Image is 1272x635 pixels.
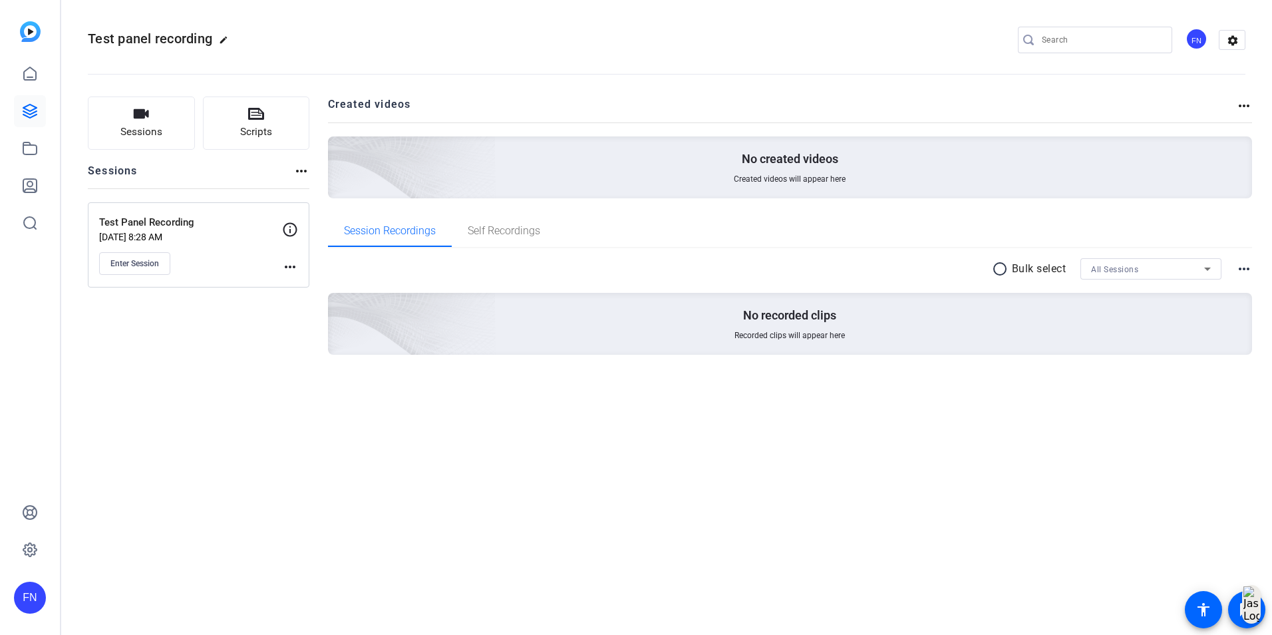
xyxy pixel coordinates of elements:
[99,232,282,242] p: [DATE] 8:28 AM
[88,97,195,150] button: Sessions
[99,215,282,230] p: Test Panel Recording
[1042,32,1162,48] input: Search
[743,308,836,323] p: No recorded clips
[219,35,235,51] mat-icon: edit
[14,582,46,614] div: FN
[179,5,496,294] img: Creted videos background
[1236,98,1252,114] mat-icon: more_horiz
[734,330,845,341] span: Recorded clips will appear here
[203,97,310,150] button: Scripts
[293,163,309,179] mat-icon: more_horiz
[992,261,1012,277] mat-icon: radio_button_unchecked
[282,259,298,275] mat-icon: more_horiz
[120,124,162,140] span: Sessions
[20,21,41,42] img: blue-gradient.svg
[1012,261,1066,277] p: Bulk select
[240,124,272,140] span: Scripts
[1239,602,1255,618] mat-icon: message
[468,226,540,236] span: Self Recordings
[88,163,138,188] h2: Sessions
[1186,28,1207,50] div: FN
[734,174,846,184] span: Created videos will appear here
[344,226,436,236] span: Session Recordings
[1091,265,1138,274] span: All Sessions
[179,161,496,450] img: embarkstudio-empty-session.png
[1186,28,1209,51] ngx-avatar: Fiona Nath
[1236,261,1252,277] mat-icon: more_horiz
[742,151,838,167] p: No created videos
[88,31,212,47] span: Test panel recording
[99,252,170,275] button: Enter Session
[328,97,1237,122] h2: Created videos
[1219,31,1246,51] mat-icon: settings
[110,258,159,269] span: Enter Session
[1195,602,1211,618] mat-icon: accessibility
